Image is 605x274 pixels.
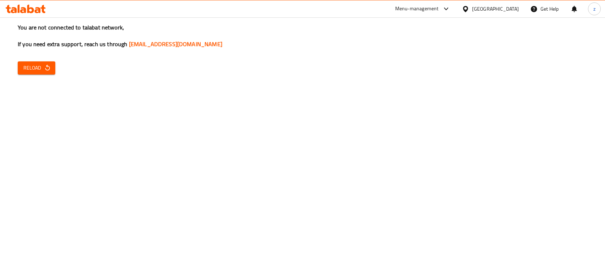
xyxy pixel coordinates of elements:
div: Menu-management [395,5,439,13]
div: [GEOGRAPHIC_DATA] [472,5,519,13]
button: Reload [18,61,55,75]
a: [EMAIL_ADDRESS][DOMAIN_NAME] [129,39,222,49]
span: Reload [23,64,50,72]
h3: You are not connected to talabat network, If you need extra support, reach us through [18,23,587,48]
span: z [593,5,595,13]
